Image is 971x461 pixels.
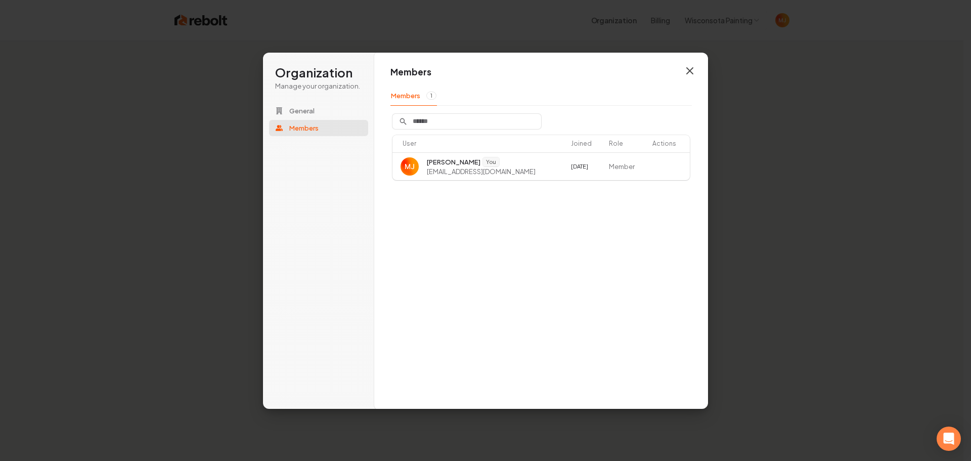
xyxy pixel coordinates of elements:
th: User [392,135,567,152]
img: Mike Johnson [401,157,419,176]
span: You [483,157,499,166]
span: Members [289,123,319,133]
span: [EMAIL_ADDRESS][DOMAIN_NAME] [427,167,536,176]
span: [DATE] [571,163,588,170]
th: Joined [567,135,605,152]
th: Actions [648,135,690,152]
p: Manage your organization. [275,81,362,91]
h1: Organization [275,65,362,81]
span: 1 [426,92,436,100]
h1: Members [390,66,692,78]
span: General [289,106,315,115]
span: [PERSON_NAME] [427,157,480,166]
input: Search [392,114,541,129]
th: Role [605,135,648,152]
button: Members [390,86,437,106]
button: Members [269,120,368,136]
p: Member [609,162,640,171]
button: General [269,103,368,119]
